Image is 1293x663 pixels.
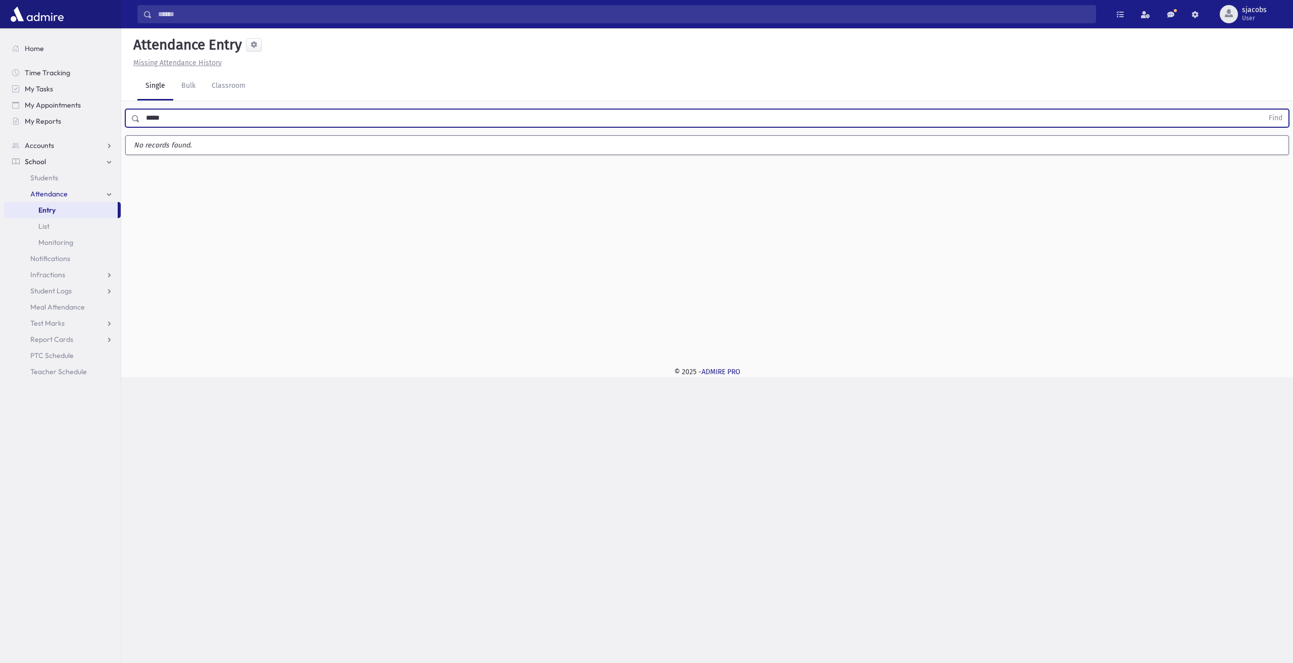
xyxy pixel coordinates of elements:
[4,364,121,380] a: Teacher Schedule
[25,84,53,93] span: My Tasks
[30,286,72,295] span: Student Logs
[4,250,121,267] a: Notifications
[1242,6,1267,14] span: sjacobs
[4,347,121,364] a: PTC Schedule
[4,97,121,113] a: My Appointments
[4,283,121,299] a: Student Logs
[38,238,73,247] span: Monitoring
[30,254,70,263] span: Notifications
[25,157,46,166] span: School
[4,170,121,186] a: Students
[4,315,121,331] a: Test Marks
[1242,14,1267,22] span: User
[4,186,121,202] a: Attendance
[30,173,58,182] span: Students
[30,351,74,360] span: PTC Schedule
[4,113,121,129] a: My Reports
[4,234,121,250] a: Monitoring
[137,367,1277,377] div: © 2025 -
[25,141,54,150] span: Accounts
[8,4,66,24] img: AdmirePro
[4,267,121,283] a: Infractions
[30,189,68,198] span: Attendance
[4,40,121,57] a: Home
[204,72,254,100] a: Classroom
[30,302,85,312] span: Meal Attendance
[152,5,1096,23] input: Search
[129,36,242,54] h5: Attendance Entry
[25,68,70,77] span: Time Tracking
[4,331,121,347] a: Report Cards
[133,59,222,67] u: Missing Attendance History
[126,136,1288,155] label: No records found.
[38,206,56,215] span: Entry
[30,319,65,328] span: Test Marks
[25,117,61,126] span: My Reports
[4,202,118,218] a: Entry
[702,368,740,376] a: ADMIRE PRO
[4,81,121,97] a: My Tasks
[137,72,173,100] a: Single
[173,72,204,100] a: Bulk
[4,137,121,154] a: Accounts
[129,59,222,67] a: Missing Attendance History
[30,270,65,279] span: Infractions
[4,218,121,234] a: List
[4,154,121,170] a: School
[38,222,49,231] span: List
[30,335,73,344] span: Report Cards
[4,65,121,81] a: Time Tracking
[30,367,87,376] span: Teacher Schedule
[1263,110,1288,127] button: Find
[25,100,81,110] span: My Appointments
[4,299,121,315] a: Meal Attendance
[25,44,44,53] span: Home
